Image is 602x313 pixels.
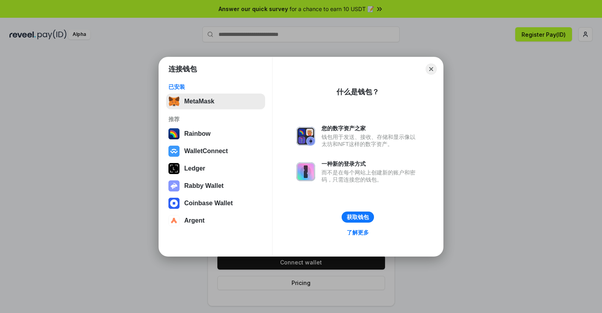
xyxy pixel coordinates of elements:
div: 推荐 [168,116,263,123]
img: svg+xml,%3Csvg%20width%3D%2228%22%20height%3D%2228%22%20viewBox%3D%220%200%2028%2028%22%20fill%3D... [168,198,179,209]
div: 而不是在每个网站上创建新的账户和密码，只需连接您的钱包。 [322,169,419,183]
button: Coinbase Wallet [166,195,265,211]
button: Ledger [166,161,265,176]
button: 获取钱包 [342,212,374,223]
div: 已安装 [168,83,263,90]
img: svg+xml,%3Csvg%20width%3D%2228%22%20height%3D%2228%22%20viewBox%3D%220%200%2028%2028%22%20fill%3D... [168,215,179,226]
img: svg+xml,%3Csvg%20xmlns%3D%22http%3A%2F%2Fwww.w3.org%2F2000%2Fsvg%22%20fill%3D%22none%22%20viewBox... [296,127,315,146]
div: 什么是钱包？ [337,87,379,97]
img: svg+xml,%3Csvg%20width%3D%2228%22%20height%3D%2228%22%20viewBox%3D%220%200%2028%2028%22%20fill%3D... [168,146,179,157]
div: 了解更多 [347,229,369,236]
img: svg+xml,%3Csvg%20xmlns%3D%22http%3A%2F%2Fwww.w3.org%2F2000%2Fsvg%22%20fill%3D%22none%22%20viewBox... [296,162,315,181]
div: 钱包用于发送、接收、存储和显示像以太坊和NFT这样的数字资产。 [322,133,419,148]
button: MetaMask [166,94,265,109]
button: WalletConnect [166,143,265,159]
button: Rabby Wallet [166,178,265,194]
button: Close [426,64,437,75]
div: 获取钱包 [347,214,369,221]
img: svg+xml,%3Csvg%20width%3D%22120%22%20height%3D%22120%22%20viewBox%3D%220%200%20120%20120%22%20fil... [168,128,179,139]
a: 了解更多 [342,227,374,238]
img: svg+xml,%3Csvg%20xmlns%3D%22http%3A%2F%2Fwww.w3.org%2F2000%2Fsvg%22%20fill%3D%22none%22%20viewBox... [168,180,179,191]
div: Rabby Wallet [184,182,224,189]
h1: 连接钱包 [168,64,197,74]
div: 一种新的登录方式 [322,160,419,167]
div: Rainbow [184,130,211,137]
div: 您的数字资产之家 [322,125,419,132]
div: MetaMask [184,98,214,105]
div: Ledger [184,165,205,172]
img: svg+xml,%3Csvg%20fill%3D%22none%22%20height%3D%2233%22%20viewBox%3D%220%200%2035%2033%22%20width%... [168,96,179,107]
div: Coinbase Wallet [184,200,233,207]
img: svg+xml,%3Csvg%20xmlns%3D%22http%3A%2F%2Fwww.w3.org%2F2000%2Fsvg%22%20width%3D%2228%22%20height%3... [168,163,179,174]
button: Rainbow [166,126,265,142]
div: Argent [184,217,205,224]
button: Argent [166,213,265,229]
div: WalletConnect [184,148,228,155]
